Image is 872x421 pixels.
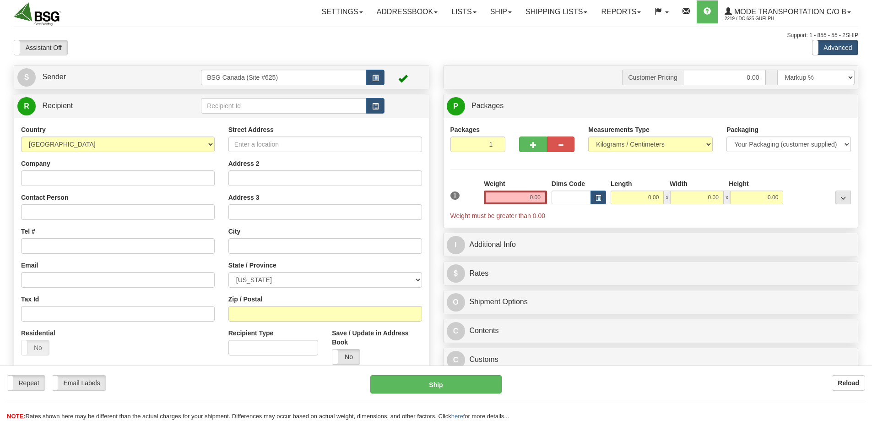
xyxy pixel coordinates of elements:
[664,191,670,204] span: x
[7,413,25,420] span: NOTE:
[732,8,846,16] span: Mode Transportation c/o B
[812,40,858,55] label: Advanced
[447,350,855,369] a: CCustoms
[21,328,55,338] label: Residential
[447,322,855,340] a: CContents
[332,328,422,347] label: Save / Update in Address Book
[450,191,460,200] span: 1
[21,193,68,202] label: Contact Person
[851,164,871,257] iframe: chat widget
[447,264,465,283] span: $
[450,212,546,219] span: Weight must be greater than 0.00
[594,0,648,23] a: Reports
[228,227,240,236] label: City
[726,125,758,134] label: Packaging
[447,293,855,312] a: OShipment Options
[228,159,260,168] label: Address 2
[447,351,465,369] span: C
[451,413,463,420] a: here
[729,179,749,188] label: Height
[228,295,263,304] label: Zip / Postal
[725,14,793,23] span: 2219 / DC 625 Guelph
[14,40,67,55] label: Assistant Off
[201,98,367,114] input: Recipient Id
[7,376,45,390] label: Repeat
[447,97,465,115] span: P
[832,375,865,391] button: Reload
[228,328,274,338] label: Recipient Type
[14,2,61,26] img: logo2219.jpg
[588,125,650,134] label: Measurements Type
[838,379,859,387] b: Reload
[228,261,276,270] label: State / Province
[444,0,483,23] a: Lists
[201,70,367,85] input: Sender Id
[228,137,422,152] input: Enter a location
[42,102,73,109] span: Recipient
[552,179,585,188] label: Dims Code
[17,97,181,115] a: R Recipient
[724,191,730,204] span: x
[52,376,106,390] label: Email Labels
[447,236,465,254] span: I
[835,191,851,204] div: ...
[471,102,504,109] span: Packages
[718,0,858,23] a: Mode Transportation c/o B 2219 / DC 625 Guelph
[670,179,688,188] label: Width
[447,97,855,115] a: P Packages
[21,295,39,304] label: Tax Id
[370,375,502,394] button: Ship
[519,0,594,23] a: Shipping lists
[484,179,505,188] label: Weight
[622,70,682,85] span: Customer Pricing
[315,0,370,23] a: Settings
[21,227,35,236] label: Tel #
[17,97,36,115] span: R
[447,235,855,254] a: IAdditional Info
[370,0,445,23] a: Addressbook
[611,179,632,188] label: Length
[228,125,274,134] label: Street Address
[447,322,465,340] span: C
[332,350,360,364] label: No
[17,68,201,87] a: S Sender
[17,68,36,87] span: S
[483,0,519,23] a: Ship
[22,340,49,355] label: No
[42,73,66,81] span: Sender
[228,193,260,202] label: Address 3
[450,125,480,134] label: Packages
[21,125,46,134] label: Country
[14,32,858,39] div: Support: 1 - 855 - 55 - 2SHIP
[447,293,465,312] span: O
[21,261,38,270] label: Email
[21,159,50,168] label: Company
[447,264,855,283] a: $Rates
